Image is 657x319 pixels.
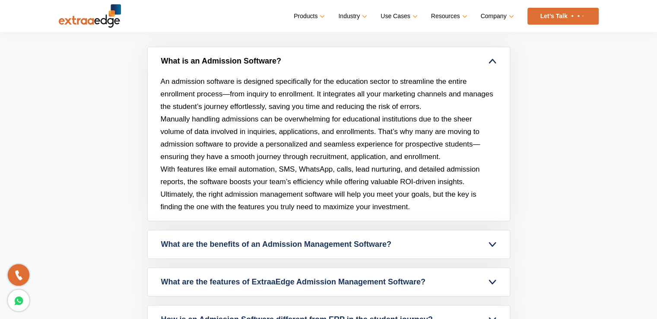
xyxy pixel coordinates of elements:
[148,47,510,75] a: What is an Admission Software?
[161,115,480,161] span: Manually handling admissions can be overwhelming for educational institutions due to the sheer vo...
[161,165,480,211] span: With features like email automation, SMS, WhatsApp, calls, lead nurturing, and detailed admission...
[381,10,416,22] a: Use Cases
[294,10,323,22] a: Products
[148,268,510,296] a: What are the features of ExtraaEdge Admission Management Software?
[161,77,493,111] span: An admission software is designed specifically for the education sector to streamline the entire ...
[431,10,466,22] a: Resources
[481,10,512,22] a: Company
[148,230,510,258] a: What are the benefits of an Admission Management Software?
[338,10,365,22] a: Industry
[527,8,599,25] a: Let’s Talk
